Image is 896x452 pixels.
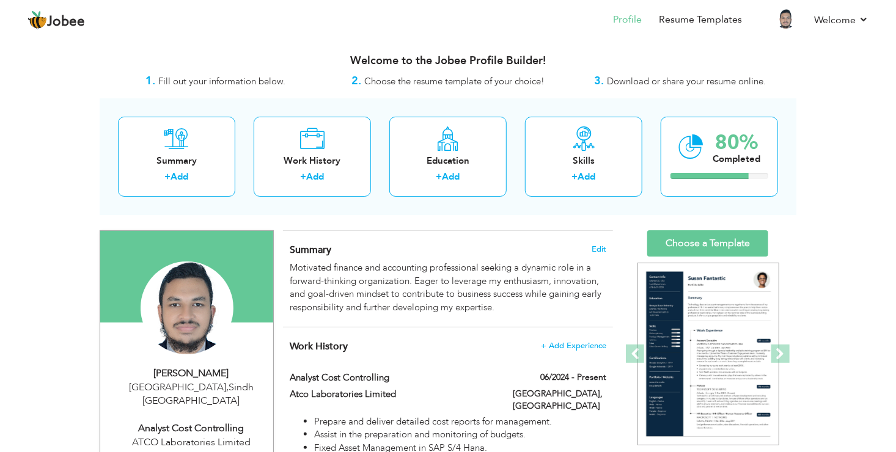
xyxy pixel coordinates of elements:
[128,155,226,167] div: Summary
[307,170,325,183] a: Add
[141,261,233,354] img: Muhammad Ali Hayat
[595,73,604,89] strong: 3.
[47,15,85,29] span: Jobee
[28,10,47,30] img: jobee.io
[159,75,286,87] span: Fill out your information below.
[290,388,495,401] label: Atco Laboratories Limited
[513,388,606,412] label: [GEOGRAPHIC_DATA], [GEOGRAPHIC_DATA]
[28,10,85,30] a: Jobee
[263,155,361,167] div: Work History
[608,75,766,87] span: Download or share your resume online.
[109,366,273,381] div: [PERSON_NAME]
[290,244,606,256] h4: Adding a summary is a quick and easy way to highlight your experience and interests.
[301,170,307,183] label: +
[713,153,760,166] div: Completed
[100,55,796,67] h3: Welcome to the Jobee Profile Builder!
[659,13,742,27] a: Resume Templates
[578,170,596,183] a: Add
[109,436,273,450] div: ATCO Laboratories Limited
[535,155,633,167] div: Skills
[290,340,606,352] h4: This helps to show the companies you have worked for.
[290,243,331,257] span: Summary
[109,421,273,436] div: Analyst Cost Controlling
[290,340,348,353] span: Work History
[814,13,868,27] a: Welcome
[613,13,642,27] a: Profile
[165,170,171,183] label: +
[314,428,606,441] li: Assist in the preparation and monitoring of budgets.
[442,170,460,183] a: Add
[290,371,495,384] label: Analyst Cost Controlling
[290,261,606,314] div: Motivated finance and accounting professional seeking a dynamic role in a forward-thinking organi...
[436,170,442,183] label: +
[146,73,156,89] strong: 1.
[572,170,578,183] label: +
[540,371,606,384] label: 06/2024 - Present
[314,415,606,428] li: Prepare and deliver detailed cost reports for management.
[171,170,189,183] a: Add
[399,155,497,167] div: Education
[713,133,760,153] div: 80%
[364,75,545,87] span: Choose the resume template of your choice!
[647,230,768,257] a: Choose a Template
[541,341,606,350] span: + Add Experience
[351,73,361,89] strong: 2.
[109,381,273,409] div: [GEOGRAPHIC_DATA] Sindh [GEOGRAPHIC_DATA]
[226,381,229,394] span: ,
[592,245,606,253] span: Edit
[776,9,796,29] img: Profile Img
